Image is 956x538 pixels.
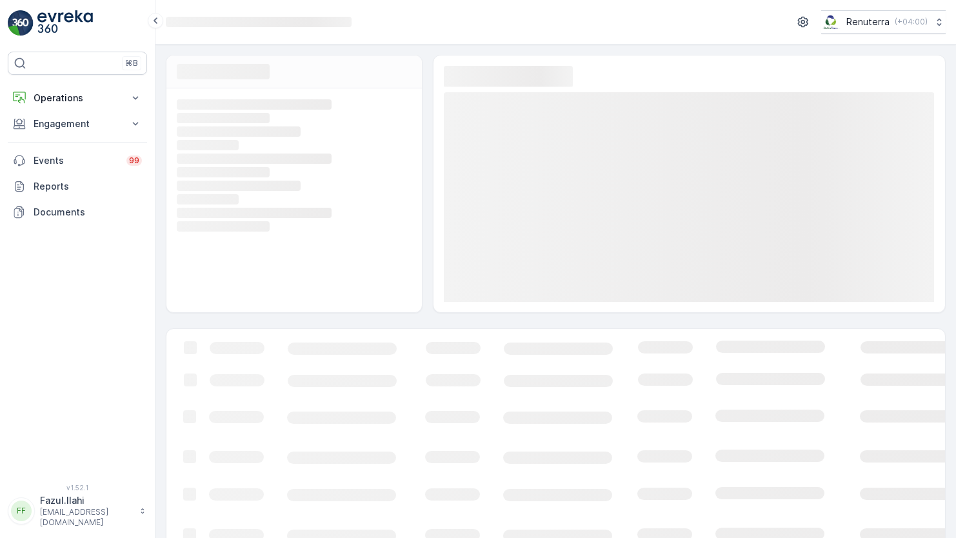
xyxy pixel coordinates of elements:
img: Screenshot_2024-07-26_at_13.33.01.png [821,15,841,29]
a: Events99 [8,148,147,174]
span: v 1.52.1 [8,484,147,492]
a: Documents [8,199,147,225]
p: Reports [34,180,142,193]
p: Operations [34,92,121,105]
p: Fazul.Ilahi [40,494,133,507]
p: Documents [34,206,142,219]
p: ⌘B [125,58,138,68]
img: logo_light-DOdMpM7g.png [37,10,93,36]
button: Engagement [8,111,147,137]
button: FFFazul.Ilahi[EMAIL_ADDRESS][DOMAIN_NAME] [8,494,147,528]
p: 99 [129,155,139,166]
button: Operations [8,85,147,111]
p: [EMAIL_ADDRESS][DOMAIN_NAME] [40,507,133,528]
p: Renuterra [846,15,890,28]
a: Reports [8,174,147,199]
p: Engagement [34,117,121,130]
p: Events [34,154,119,167]
button: Renuterra(+04:00) [821,10,946,34]
img: logo [8,10,34,36]
p: ( +04:00 ) [895,17,928,27]
div: FF [11,501,32,521]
